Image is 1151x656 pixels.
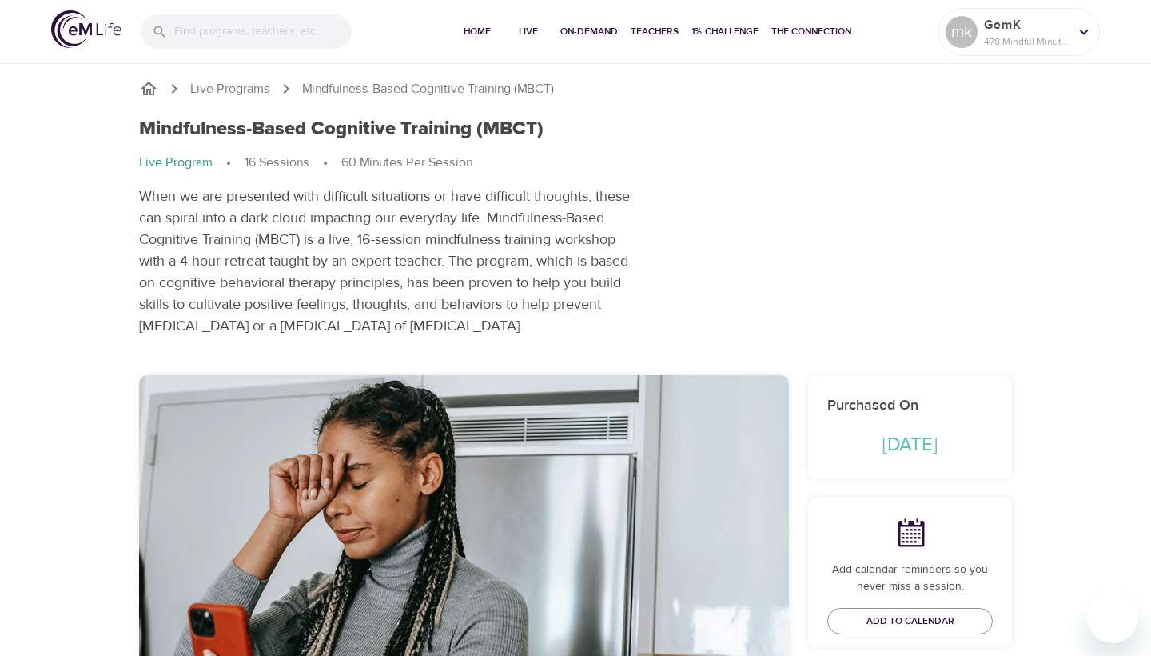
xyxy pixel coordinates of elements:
p: GemK [984,15,1069,34]
p: [DATE] [827,430,993,459]
p: 16 Sessions [245,154,309,172]
p: Live Program [139,154,213,172]
p: 60 Minutes Per Session [341,154,472,172]
span: The Connection [771,23,851,40]
p: Add calendar reminders so you never miss a session. [827,562,993,595]
span: On-Demand [560,23,618,40]
button: Add to Calendar [827,608,993,634]
span: Teachers [631,23,679,40]
p: When we are presented with difficult situations or have difficult thoughts, these can spiral into... [139,186,640,337]
nav: breadcrumb [139,79,1012,98]
a: Live Programs [190,80,270,98]
img: logo [51,10,121,48]
span: Add to Calendar [866,613,954,630]
input: Find programs, teachers, etc... [174,14,352,49]
p: 478 Mindful Minutes [984,34,1069,49]
p: Mindfulness-Based Cognitive Training (MBCT) [302,80,554,98]
h6: Purchased On [827,394,993,418]
span: 1% Challenge [691,23,759,40]
span: Home [458,23,496,40]
iframe: Button to launch messaging window [1087,592,1138,643]
div: mk [946,16,978,48]
nav: breadcrumb [139,154,640,173]
h1: Mindfulness-Based Cognitive Training (MBCT) [139,118,544,141]
span: Live [509,23,548,40]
